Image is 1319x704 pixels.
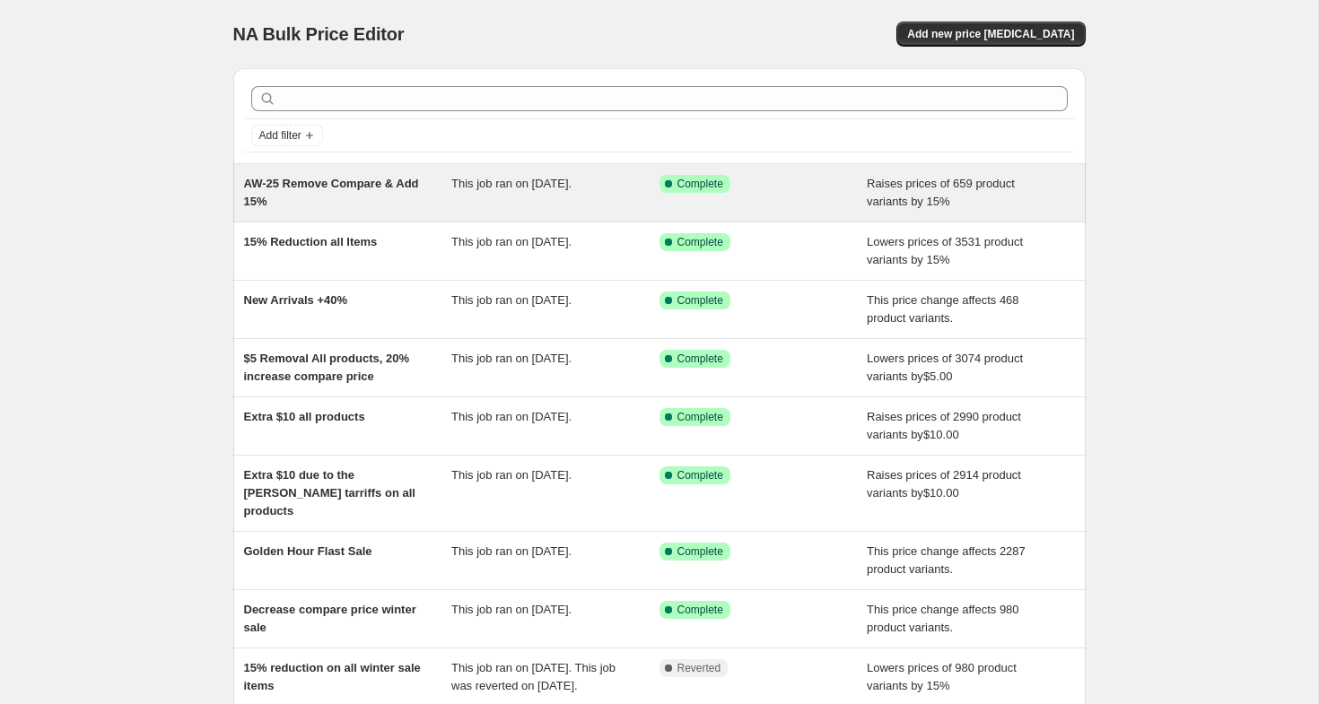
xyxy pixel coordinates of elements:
[867,410,1021,441] span: Raises prices of 2990 product variants by
[867,235,1023,266] span: Lowers prices of 3531 product variants by 15%
[867,544,1026,576] span: This price change affects 2287 product variants.
[867,177,1015,208] span: Raises prices of 659 product variants by 15%
[896,22,1085,47] button: Add new price [MEDICAL_DATA]
[451,410,572,423] span: This job ran on [DATE].
[677,293,723,308] span: Complete
[677,352,723,366] span: Complete
[677,177,723,191] span: Complete
[867,661,1017,692] span: Lowers prices of 980 product variants by 15%
[244,661,421,692] span: 15% reduction on all winter sale items
[677,468,723,482] span: Complete
[244,235,378,248] span: 15% Reduction all Items
[677,235,723,249] span: Complete
[244,603,416,634] span: Decrease compare price winter sale
[451,544,572,558] span: This job ran on [DATE].
[451,468,572,482] span: This job ran on [DATE].
[923,428,959,441] span: $10.00
[451,293,572,307] span: This job ran on [DATE].
[867,293,1019,325] span: This price change affects 468 product variants.
[867,352,1023,383] span: Lowers prices of 3074 product variants by
[451,235,572,248] span: This job ran on [DATE].
[259,128,301,143] span: Add filter
[867,603,1019,634] span: This price change affects 980 product variants.
[244,352,409,383] span: $5 Removal All products, 20% increase compare price
[677,603,723,617] span: Complete
[244,468,415,517] span: Extra $10 due to the [PERSON_NAME] tarriffs on all products
[451,661,616,692] span: This job ran on [DATE]. This job was reverted on [DATE].
[451,352,572,365] span: This job ran on [DATE].
[244,410,365,423] span: Extra $10 all products
[451,603,572,616] span: This job ran on [DATE].
[867,468,1021,500] span: Raises prices of 2914 product variants by
[677,544,723,559] span: Complete
[923,486,959,500] span: $10.00
[677,661,721,675] span: Reverted
[233,24,405,44] span: NA Bulk Price Editor
[251,125,323,146] button: Add filter
[244,544,372,558] span: Golden Hour Flast Sale
[677,410,723,424] span: Complete
[244,293,348,307] span: New Arrivals +40%
[923,369,953,383] span: $5.00
[244,177,419,208] span: AW-25 Remove Compare & Add 15%
[907,27,1074,41] span: Add new price [MEDICAL_DATA]
[451,177,572,190] span: This job ran on [DATE].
